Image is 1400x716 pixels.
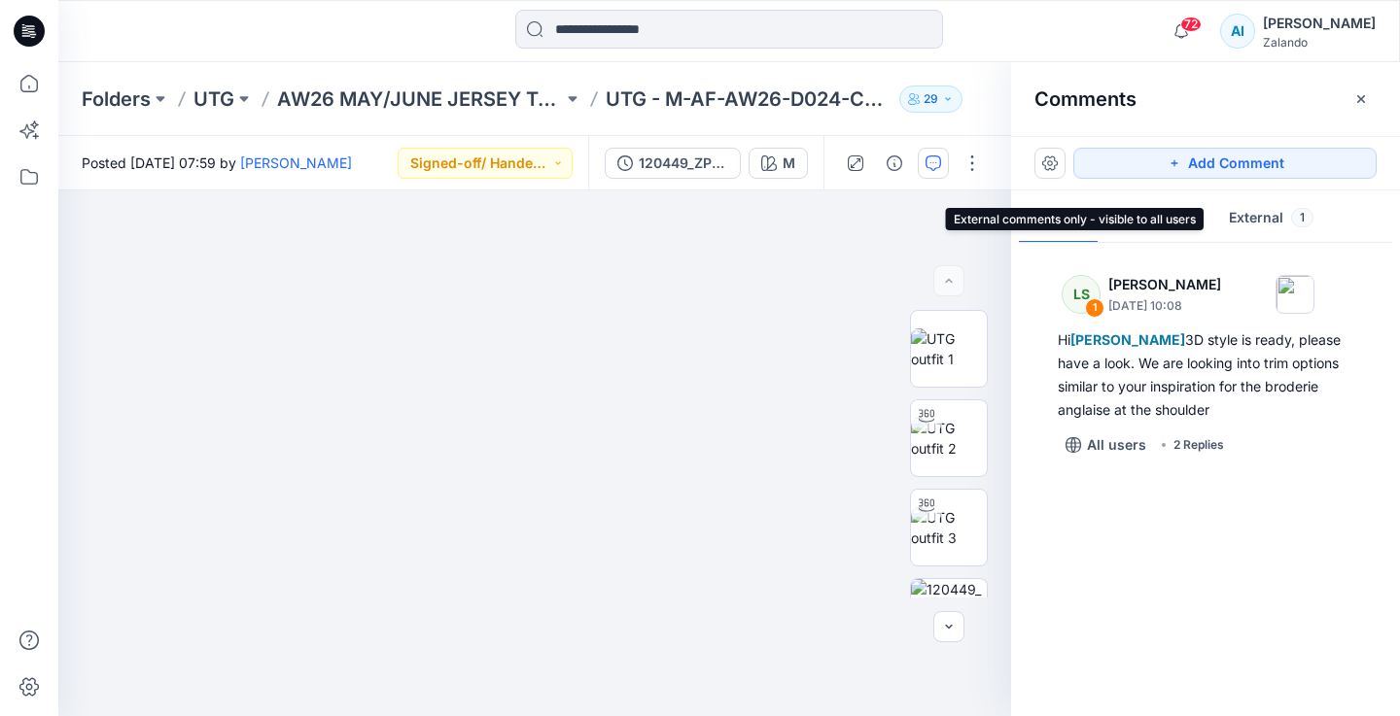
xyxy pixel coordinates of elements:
div: LS [1062,275,1101,314]
span: 1 [1291,208,1313,227]
button: All [1019,194,1098,244]
p: 29 [924,88,938,110]
button: External [1213,194,1329,244]
button: Details [879,148,910,179]
button: 29 [899,85,962,113]
div: 2 Replies [1173,435,1224,455]
span: [PERSON_NAME] [1070,331,1185,348]
img: 120449_ZPL_DEV_AT_M_120449-wrkm [911,579,987,655]
img: UTG outfit 2 [911,418,987,459]
div: 120449_ZPL_DEV [639,153,728,174]
span: 1 [1060,208,1082,227]
img: UTG outfit 3 [911,507,987,548]
span: 72 [1180,17,1202,32]
p: [PERSON_NAME] [1108,273,1221,296]
div: Hi 3D style is ready, please have a look. We are looking into trim options similar to your inspir... [1058,328,1353,422]
div: AI [1220,14,1255,49]
a: AW26 MAY/JUNE JERSEY TOPS [277,85,563,113]
img: UTG outfit 1 [911,328,987,369]
button: M [749,148,808,179]
a: [PERSON_NAME] [240,154,352,171]
a: UTG [193,85,234,113]
div: [PERSON_NAME] [1263,12,1376,35]
span: 0 [1172,208,1198,227]
div: Zalando [1263,35,1376,50]
button: Internal [1098,194,1213,244]
span: Posted [DATE] 07:59 by [82,153,352,173]
div: 1 [1085,298,1104,318]
button: Add Comment [1073,148,1377,179]
button: All users [1058,429,1154,460]
p: [DATE] 10:08 [1108,296,1221,316]
a: Folders [82,85,151,113]
div: M [783,153,795,174]
p: UTG - M-AF-AW26-D024-CK / 120449 [606,85,892,113]
button: 120449_ZPL_DEV [605,148,741,179]
h2: Comments [1034,87,1137,111]
p: All users [1087,433,1146,457]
